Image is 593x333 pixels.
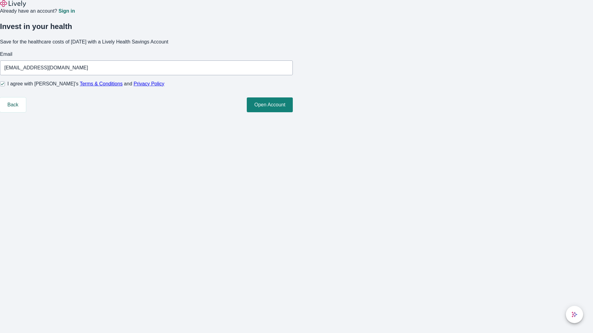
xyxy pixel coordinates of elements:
a: Sign in [58,9,75,14]
button: chat [566,306,583,323]
button: Open Account [247,97,293,112]
svg: Lively AI Assistant [571,311,578,318]
span: I agree with [PERSON_NAME]’s and [7,80,164,88]
a: Privacy Policy [134,81,165,86]
a: Terms & Conditions [80,81,123,86]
